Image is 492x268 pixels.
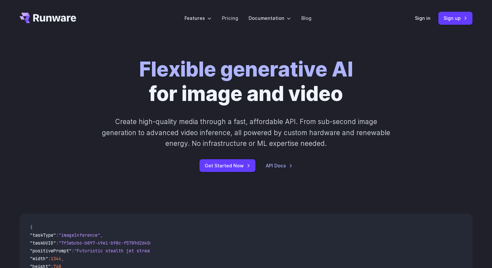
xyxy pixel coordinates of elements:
a: Get Started Now [199,159,255,172]
span: "width" [30,256,48,261]
a: Pricing [222,14,238,22]
span: "7f3ebcb6-b897-49e1-b98c-f5789d2d40d7" [59,240,157,246]
span: "taskType" [30,232,56,238]
span: "positivePrompt" [30,248,72,254]
span: "taskUUID" [30,240,56,246]
h1: for image and video [139,57,353,106]
span: : [48,256,51,261]
span: , [61,256,64,261]
span: "Futuristic stealth jet streaking through a neon-lit cityscape with glowing purple exhaust" [74,248,311,254]
p: Create high-quality media through a fast, affordable API. From sub-second image generation to adv... [101,116,391,149]
strong: Flexible generative AI [139,57,353,81]
span: 1344 [51,256,61,261]
span: : [56,240,59,246]
a: Blog [301,14,311,22]
span: , [100,232,103,238]
a: Sign in [415,14,430,22]
span: : [72,248,74,254]
a: API Docs [266,162,293,169]
a: Go to / [20,13,76,23]
span: { [30,224,33,230]
a: Sign up [438,12,472,24]
span: : [56,232,59,238]
label: Documentation [249,14,291,22]
label: Features [184,14,212,22]
span: "imageInference" [59,232,100,238]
